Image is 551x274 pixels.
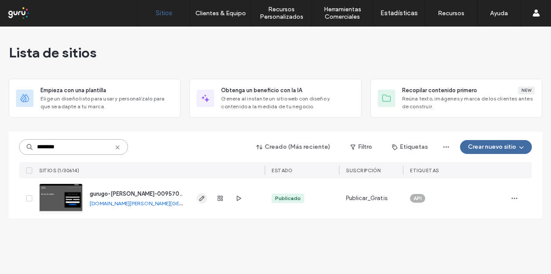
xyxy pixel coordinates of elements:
[156,9,172,17] label: Sitios
[221,86,302,95] span: Obtenga un beneficio con la IA
[342,140,381,154] button: Filtro
[346,194,387,203] span: Publicar_Gratis
[221,95,354,110] span: Genera al instante un sitio web con diseño y contenido a la medida de tu negocio.
[9,44,97,61] span: Lista de sitios
[272,167,292,174] span: ESTADO
[460,140,532,154] button: Crear nuevo sitio
[370,79,542,118] div: Recopilar contenido primeroNewReúna texto, imágenes y marca de los clientes antes de construir.
[90,190,214,197] a: gurugo-[PERSON_NAME]-00957057-14684914
[490,10,508,17] label: Ayuda
[9,79,181,118] div: Empieza con una plantillaElige un diseño listo para usar y personalízalo para que se adapte a tu ...
[90,200,225,207] a: [DOMAIN_NAME][PERSON_NAME][GEOGRAPHIC_DATA]
[312,6,373,20] label: Herramientas Comerciales
[346,167,381,174] span: Suscripción
[380,9,418,17] label: Estadísticas
[413,194,422,202] span: API
[384,140,436,154] button: Etiquetas
[19,6,43,14] span: Ayuda
[402,95,535,110] span: Reúna texto, imágenes y marca de los clientes antes de construir.
[249,140,338,154] button: Creado (Más reciente)
[518,87,535,94] div: New
[402,86,477,95] span: Recopilar contenido primero
[40,86,106,95] span: Empieza con una plantilla
[251,6,312,20] label: Recursos Personalizados
[40,95,173,110] span: Elige un diseño listo para usar y personalízalo para que se adapte a tu marca.
[410,167,439,174] span: ETIQUETAS
[438,10,464,17] label: Recursos
[275,194,301,202] div: Publicado
[189,79,361,118] div: Obtenga un beneficio con la IAGenera al instante un sitio web con diseño y contenido a la medida ...
[195,10,246,17] label: Clientes & Equipo
[39,167,79,174] span: SITIOS (1/30614)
